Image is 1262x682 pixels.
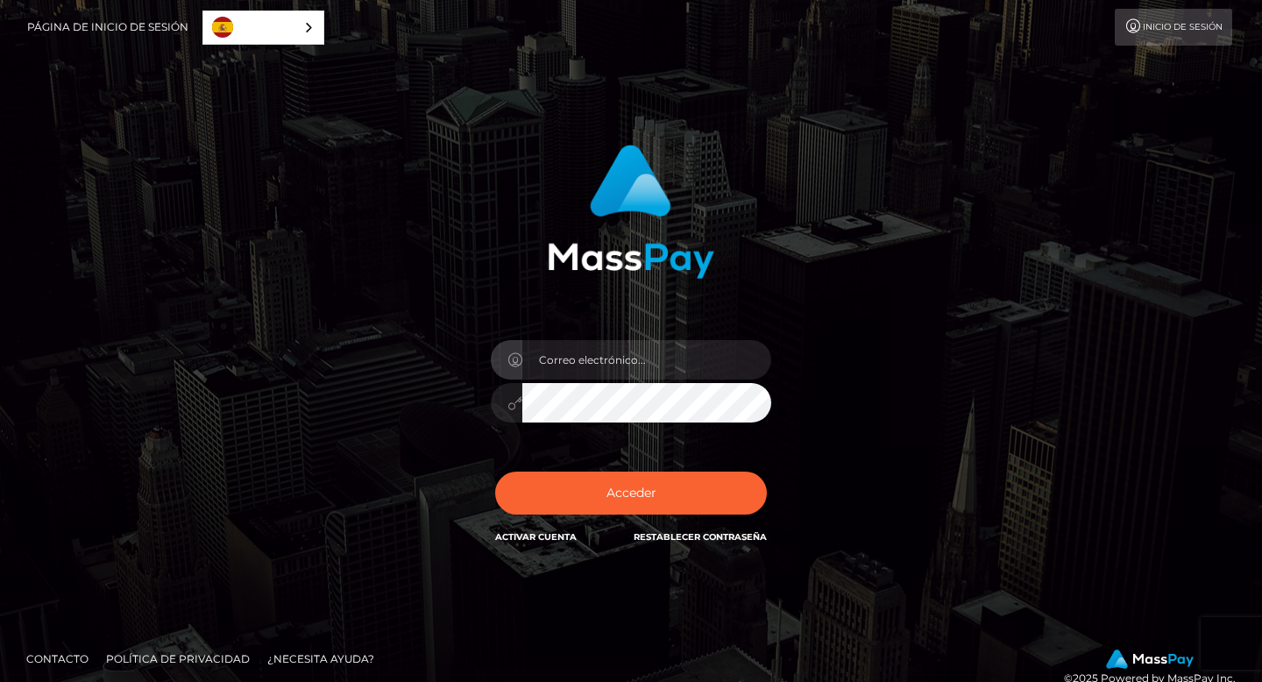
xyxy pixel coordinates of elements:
[27,9,188,46] a: Página de inicio de sesión
[203,11,323,44] a: Español
[19,645,96,672] a: Contacto
[495,531,577,543] a: Activar Cuenta
[1106,650,1194,669] img: MassPay
[495,472,767,515] button: Acceder
[522,340,771,380] input: Correo electrónico...
[1115,9,1232,46] a: Inicio de sesión
[99,645,257,672] a: Política de privacidad
[634,531,767,543] a: Restablecer contraseña
[202,11,324,45] div: Language
[260,645,381,672] a: ¿Necesita ayuda?
[548,145,714,279] img: MassPay Login
[202,11,324,45] aside: Language selected: Español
